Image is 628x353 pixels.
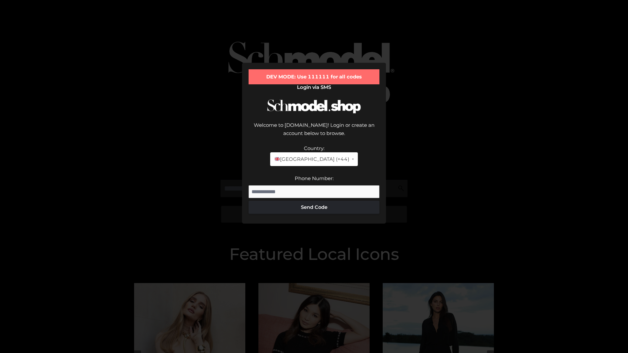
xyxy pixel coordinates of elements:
label: Country: [304,145,324,151]
span: [GEOGRAPHIC_DATA] (+44) [274,155,349,163]
img: Schmodel Logo [265,93,363,119]
label: Phone Number: [295,175,334,181]
button: Send Code [249,201,379,214]
h2: Login via SMS [249,84,379,90]
div: DEV MODE: Use 111111 for all codes [249,69,379,84]
img: 🇬🇧 [275,157,280,161]
div: Welcome to [DOMAIN_NAME]! Login or create an account below to browse. [249,121,379,144]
